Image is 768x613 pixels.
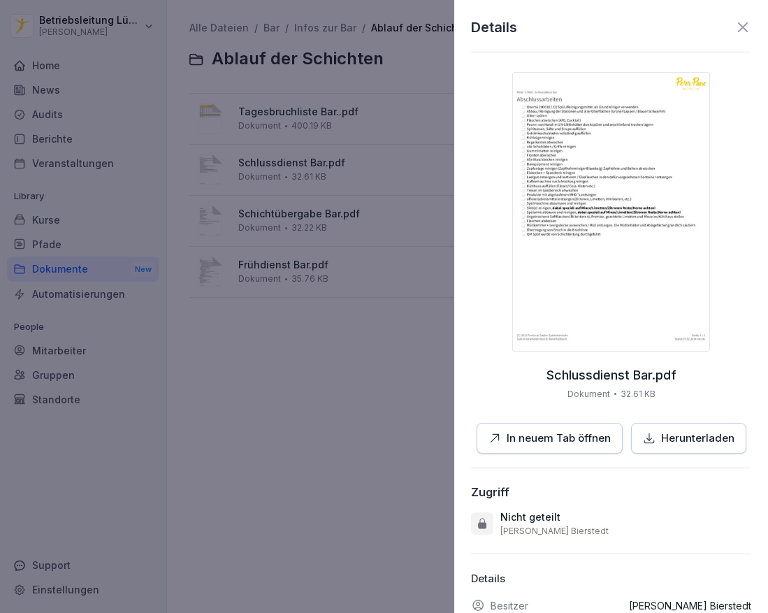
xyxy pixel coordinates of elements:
p: 32.61 KB [621,388,655,401]
p: Nicht geteilt [500,510,560,524]
img: thumbnail [512,72,710,352]
p: [PERSON_NAME] Bierstedt [500,526,609,537]
p: Details [471,17,517,38]
p: In neuem Tab öffnen [507,431,611,447]
button: Herunterladen [631,423,746,454]
div: Zugriff [471,485,509,499]
button: In neuem Tab öffnen [477,423,623,454]
p: Besitzer [491,598,528,613]
p: Details [471,571,751,587]
p: Schlussdienst Bar.pdf [546,368,676,382]
p: [PERSON_NAME] Bierstedt [629,598,751,613]
p: Dokument [567,388,610,401]
p: Herunterladen [661,431,734,447]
